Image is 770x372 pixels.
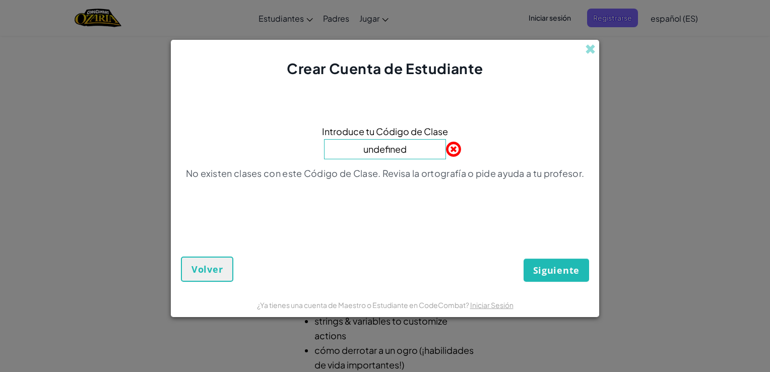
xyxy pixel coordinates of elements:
span: Siguiente [533,264,580,276]
p: No existen clases con este Código de Clase. Revisa la ortografía o pide ayuda a tu profesor. [186,167,585,179]
span: Volver [191,263,223,275]
button: Siguiente [524,259,589,282]
button: Volver [181,257,233,282]
span: Crear Cuenta de Estudiante [287,59,483,77]
span: Introduce tu Código de Clase [322,124,448,139]
a: Iniciar Sesión [470,300,514,309]
span: ¿Ya tienes una cuenta de Maestro o Estudiante en CodeCombat? [257,300,470,309]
